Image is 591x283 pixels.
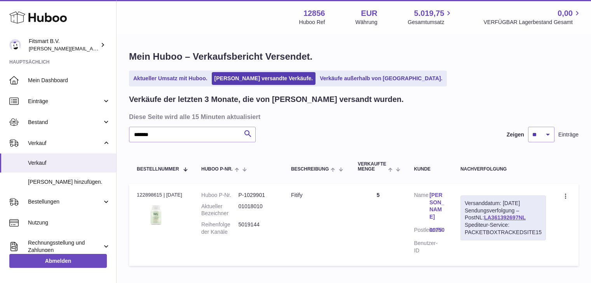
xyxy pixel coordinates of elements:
[356,19,378,26] div: Währung
[414,192,429,223] dt: Name
[28,140,102,147] span: Verkauf
[28,98,102,105] span: Einträge
[29,38,99,52] div: Fitsmart B.V.
[408,8,453,26] a: 5.019,75 Gesamtumsatz
[28,77,110,84] span: Mein Dashboard
[28,239,102,254] span: Rechnungsstellung und Zahlungen
[212,72,316,85] a: [PERSON_NAME] versandte Verkäufe.
[303,8,325,19] strong: 12856
[201,221,238,236] dt: Reihenfolge der Kanäle
[28,159,110,167] span: Verkauf
[465,221,542,236] div: Spediteur-Service: PACKETBOXTRACKEDSITE15
[484,214,526,221] a: LA361392697NL
[507,131,524,138] label: Zeigen
[137,201,176,228] img: 128561739542540.png
[358,162,386,172] span: Verkaufte Menge
[28,219,110,226] span: Nutzung
[483,19,582,26] span: VERFÜGBAR Lagerbestand Gesamt
[238,203,275,217] dd: 01018010
[28,198,102,205] span: Bestellungen
[350,184,406,266] td: 5
[291,192,342,199] div: Fitify
[238,192,275,199] dd: P-1029901
[414,226,429,236] dt: Postleitzahl
[29,45,156,52] span: [PERSON_NAME][EMAIL_ADDRESS][DOMAIN_NAME]
[460,167,546,172] div: Nachverfolgung
[299,19,325,26] div: Huboo Ref
[129,112,577,121] h3: Diese Seite wird alle 15 Minuten aktualisiert
[201,203,238,217] dt: Aktueller Bezeichner
[28,178,110,186] span: [PERSON_NAME] hinzufügen.
[414,167,445,172] div: Kunde
[28,119,102,126] span: Bestand
[460,195,546,240] div: Sendungsverfolgung – PostNL:
[131,72,210,85] a: Aktueller Umsatz mit Huboo.
[558,131,579,138] span: Einträge
[361,8,377,19] strong: EUR
[9,254,107,268] a: Abmelden
[137,167,179,172] span: Bestellnummer
[429,192,445,221] a: [PERSON_NAME]
[465,200,542,207] div: Versanddatum: [DATE]
[238,221,275,236] dd: 5019144
[317,72,445,85] a: Verkäufe außerhalb von [GEOGRAPHIC_DATA].
[129,50,579,63] h1: Mein Huboo – Verkaufsbericht Versendet.
[483,8,582,26] a: 0,00 VERFÜGBAR Lagerbestand Gesamt
[429,226,445,234] a: 00750
[291,167,329,172] span: Beschreibung
[408,19,453,26] span: Gesamtumsatz
[9,39,21,51] img: jonathan@leaderoo.com
[414,240,429,254] dt: Benutzer-ID
[558,8,573,19] span: 0,00
[129,94,404,105] h2: Verkäufe der letzten 3 Monate, die von [PERSON_NAME] versandt wurden.
[201,167,233,172] span: Huboo P-Nr.
[137,192,186,198] div: 122898615 | [DATE]
[201,192,238,199] dt: Huboo P-Nr.
[414,8,445,19] span: 5.019,75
